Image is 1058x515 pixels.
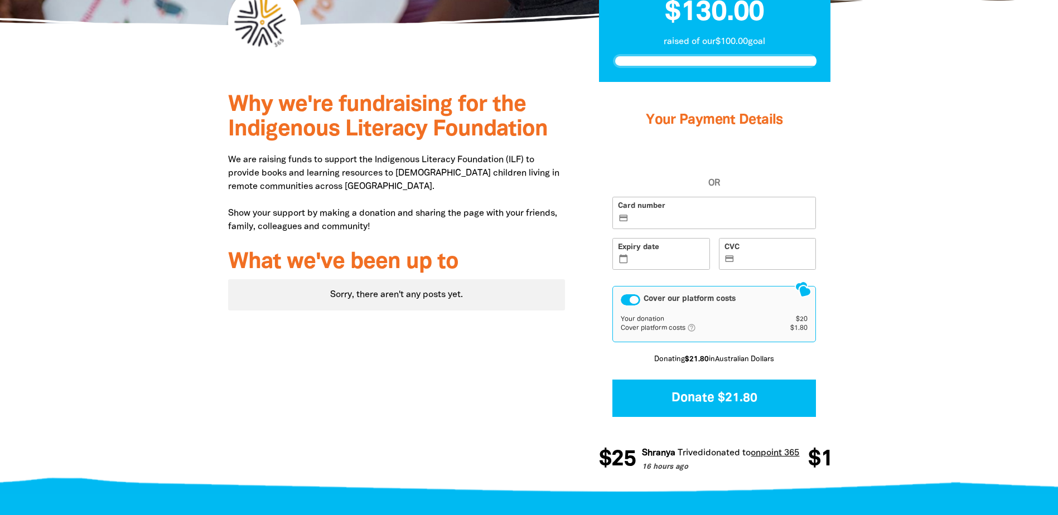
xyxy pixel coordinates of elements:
h3: What we've been up to [228,250,566,275]
iframe: Secure expiration date input frame [631,255,704,265]
em: Trivedi [673,449,700,457]
td: $20 [774,315,808,324]
span: OR [612,177,816,190]
td: $1.80 [774,323,808,333]
span: $25 [594,449,631,471]
i: credit_card [619,213,629,224]
div: Paginated content [228,279,566,310]
i: help_outlined [687,323,705,332]
button: Donate $21.80 [612,380,816,417]
iframe: Secure card number input frame [631,214,810,224]
iframe: Secure CVC input frame [737,255,811,265]
td: Your donation [621,315,773,324]
p: Donating in Australian Dollars [612,354,816,366]
iframe: PayPal-paypal [612,152,816,177]
p: We are raising funds to support the Indigenous Literacy Foundation (ILF) to provide books and lea... [228,153,566,234]
a: onpoint 365 [746,449,794,457]
p: raised of our $100.00 goal [613,35,817,48]
button: Cover our platform costs [621,294,640,305]
td: Cover platform costs [621,323,773,333]
i: calendar_today [619,254,629,264]
b: $21.80 [685,356,709,363]
span: donated to [700,449,746,457]
div: Sorry, there aren't any posts yet. [228,279,566,310]
i: credit_card [724,254,735,264]
p: 16 hours ago [637,462,794,473]
span: Why we're fundraising for the Indigenous Literacy Foundation [228,95,548,140]
h3: Your Payment Details [612,98,816,143]
span: $10 [803,449,840,471]
em: Shranya [637,449,670,457]
div: Donation stream [598,442,830,478]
